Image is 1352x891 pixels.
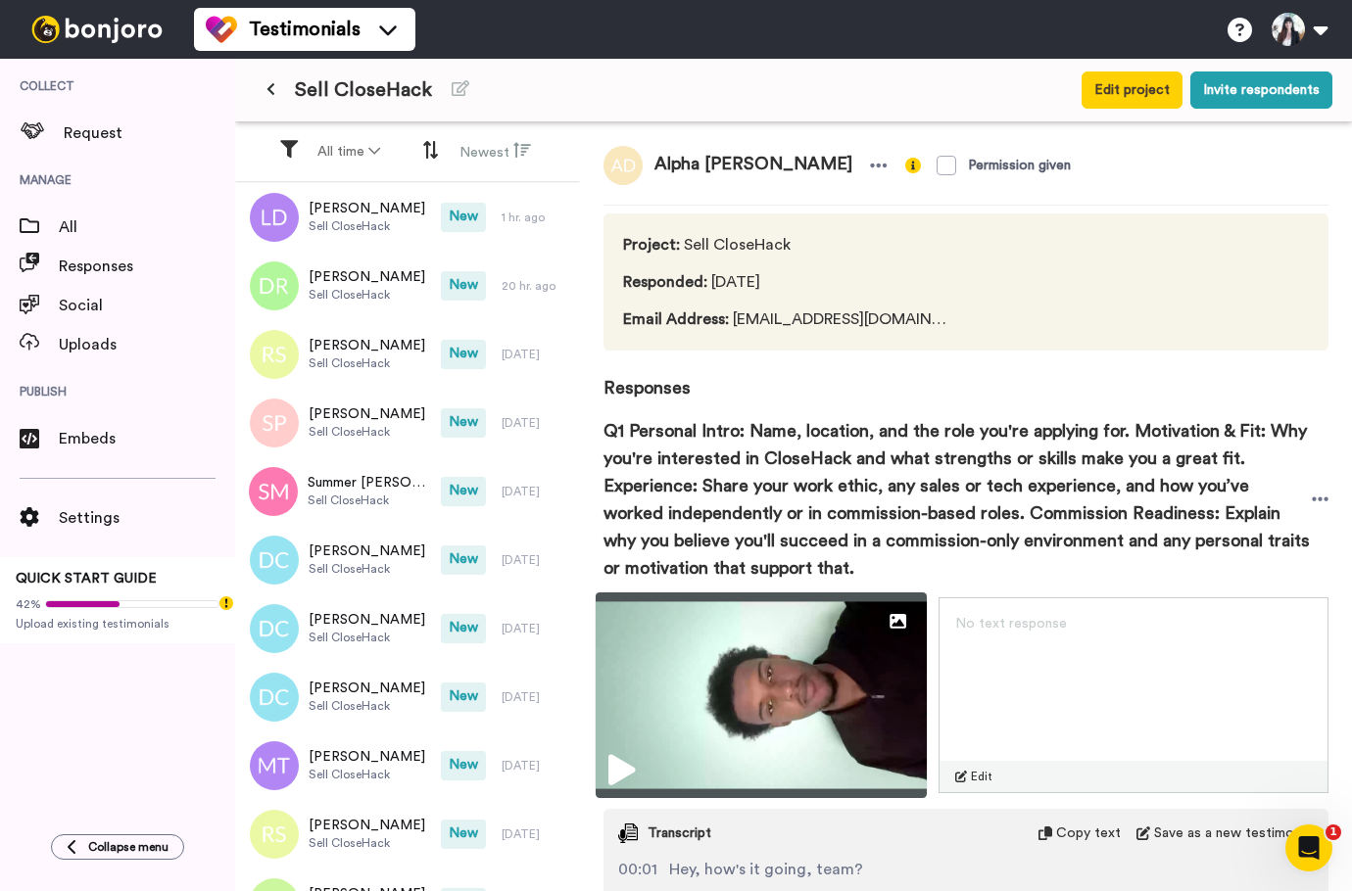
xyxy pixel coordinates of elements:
[59,427,235,450] span: Embeds
[618,823,638,843] img: transcript.svg
[623,307,949,331] span: [EMAIL_ADDRESS][DOMAIN_NAME]
[448,133,543,170] button: Newest
[16,596,41,612] span: 42%
[250,604,299,653] img: dc.png
[235,594,580,663] a: [PERSON_NAME]Sell CloseHackNew[DATE]
[64,121,235,145] span: Request
[16,572,157,586] span: QUICK START GUIDE
[309,630,425,645] span: Sell CloseHack
[59,294,235,317] span: Social
[604,351,1328,401] span: Responses
[235,731,580,800] a: [PERSON_NAME]Sell CloseHackNew[DATE]
[1190,71,1332,109] button: Invite respondents
[309,287,425,303] span: Sell CloseHack
[623,270,949,294] span: [DATE]
[623,311,729,327] span: Email Address :
[217,594,235,612] div: Tooltip anchor
[59,506,235,530] span: Settings
[623,237,680,253] span: Project :
[648,823,711,843] span: Transcript
[309,747,425,767] span: [PERSON_NAME]
[502,347,570,362] div: [DATE]
[441,820,486,849] span: New
[306,134,392,169] button: All time
[250,261,299,310] img: dr.png
[309,561,425,577] span: Sell CloseHack
[1082,71,1183,109] button: Edit project
[235,526,580,594] a: [PERSON_NAME]Sell CloseHackNew[DATE]
[1326,824,1341,840] span: 1
[235,800,580,868] a: [PERSON_NAME]Sell CloseHackNew[DATE]
[309,267,425,287] span: [PERSON_NAME]
[441,751,486,780] span: New
[59,215,235,239] span: All
[441,203,486,232] span: New
[309,816,425,835] span: [PERSON_NAME]
[441,271,486,301] span: New
[59,255,235,278] span: Responses
[502,415,570,431] div: [DATE]
[441,477,486,506] span: New
[309,355,425,371] span: Sell CloseHack
[1154,823,1314,843] span: Save as a new testimonial
[309,199,425,218] span: [PERSON_NAME]
[441,682,486,712] span: New
[249,16,361,43] span: Testimonials
[1285,824,1332,871] iframe: Intercom live chat
[308,492,431,508] span: Sell CloseHack
[235,183,580,252] a: [PERSON_NAME]Sell CloseHackNew1 hr. ago
[502,621,570,636] div: [DATE]
[16,616,219,632] span: Upload existing testimonials
[250,673,299,722] img: dc.png
[604,146,643,185] img: ad.png
[249,467,298,516] img: sm.png
[669,858,863,881] span: Hey, how's it going, team?
[250,741,299,790] img: mt.png
[309,218,425,234] span: Sell CloseHack
[309,679,425,698] span: [PERSON_NAME]
[250,330,299,379] img: rs.png
[309,698,425,714] span: Sell CloseHack
[235,252,580,320] a: [PERSON_NAME]Sell CloseHackNew20 hr. ago
[250,810,299,859] img: rs.png
[441,614,486,643] span: New
[955,617,1067,631] span: No text response
[502,484,570,499] div: [DATE]
[596,592,928,798] img: ce2b4e8a-fad5-4db6-af1c-8ec3b6f5d5b9-thumbnail_full-1755893546.jpg
[441,545,486,575] span: New
[502,278,570,294] div: 20 hr. ago
[623,233,949,257] span: Sell CloseHack
[502,689,570,705] div: [DATE]
[502,758,570,774] div: [DATE]
[308,473,431,492] span: Summer [PERSON_NAME]
[235,457,580,526] a: Summer [PERSON_NAME]Sell CloseHackNew[DATE]
[309,835,425,851] span: Sell CloseHack
[51,834,184,860] button: Collapse menu
[905,158,921,173] img: info-yellow.svg
[250,536,299,585] img: dc.png
[309,404,425,424] span: [PERSON_NAME]
[618,858,657,881] span: 00:01
[309,424,425,440] span: Sell CloseHack
[971,769,992,784] span: Edit
[59,333,235,356] span: Uploads
[309,541,425,561] span: [PERSON_NAME]
[441,340,486,369] span: New
[295,76,432,104] span: Sell CloseHack
[623,274,707,290] span: Responded :
[235,320,580,389] a: [PERSON_NAME]Sell CloseHackNew[DATE]
[441,408,486,438] span: New
[250,193,299,242] img: ld.png
[24,16,170,43] img: bj-logo-header-white.svg
[604,417,1312,582] span: Q1 Personal Intro: Name, location, and the role you're applying for. Motivation & Fit: Why you're...
[309,610,425,630] span: [PERSON_NAME]
[206,14,237,45] img: tm-color.svg
[502,210,570,225] div: 1 hr. ago
[88,839,169,855] span: Collapse menu
[250,399,299,447] img: sp.png
[235,389,580,457] a: [PERSON_NAME]Sell CloseHackNew[DATE]
[1056,823,1121,843] span: Copy text
[309,336,425,355] span: [PERSON_NAME]
[502,552,570,568] div: [DATE]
